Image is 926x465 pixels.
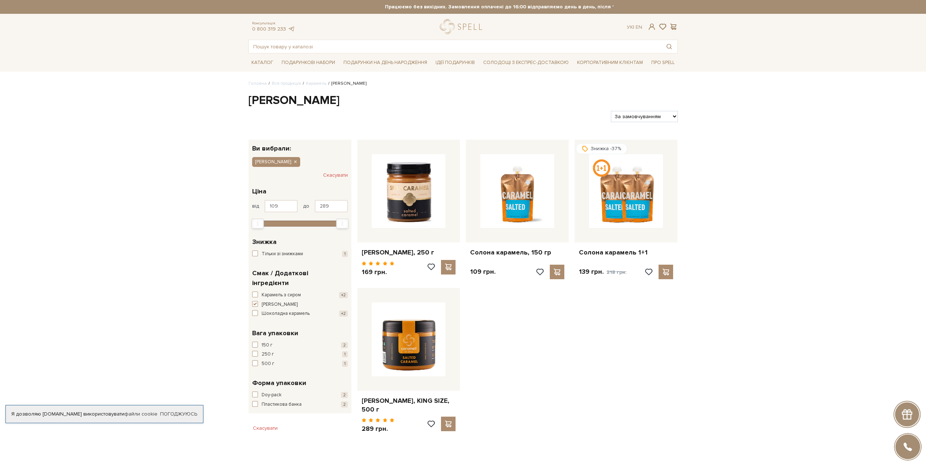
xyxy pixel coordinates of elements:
[470,248,564,257] a: Солона карамель, 150 гр
[251,219,264,229] div: Min
[342,251,348,257] span: 1
[252,310,348,317] button: Шоколадна карамель +2
[262,342,273,349] span: 150 г
[648,57,677,68] span: Про Spell
[252,268,346,288] span: Смак / Додаткові інгредієнти
[255,159,291,165] span: [PERSON_NAME]
[252,378,306,388] span: Форма упаковки
[315,200,348,212] input: Ціна
[339,292,348,298] span: +2
[470,268,496,276] p: 109 грн.
[627,24,642,31] div: Ук
[265,200,298,212] input: Ціна
[607,269,627,275] span: 218 грн.
[342,361,348,367] span: 1
[249,40,661,53] input: Пошук товару у каталозі
[262,392,282,399] span: Doy-pack
[372,302,446,376] img: Солона карамель, KING SIZE, 500 г
[252,157,300,167] button: [PERSON_NAME]
[341,342,348,348] span: 2
[303,203,309,209] span: до
[341,392,348,398] span: 2
[339,310,348,317] span: +2
[336,219,349,229] div: Max
[249,140,351,152] div: Ви вибрали:
[279,57,338,68] span: Подарункові набори
[262,301,298,308] span: [PERSON_NAME]
[252,401,348,408] button: Пластикова банка 2
[252,360,348,368] button: 500 г 1
[579,268,627,276] p: 139 грн.
[6,411,203,417] div: Я дозволяю [DOMAIN_NAME] використовувати
[341,57,430,68] span: Подарунки на День народження
[262,292,301,299] span: Карамель з сиром
[341,401,348,408] span: 2
[249,422,282,434] button: Скасувати
[661,40,677,53] button: Пошук товару у каталозі
[262,250,303,258] span: Тільки зі знижками
[252,292,348,299] button: Карамель з сиром +2
[362,248,456,257] a: [PERSON_NAME], 250 г
[362,397,456,414] a: [PERSON_NAME], KING SIZE, 500 г
[249,57,276,68] span: Каталог
[326,80,366,87] li: [PERSON_NAME]
[252,26,286,32] a: 0 800 319 233
[440,19,485,34] a: logo
[579,248,673,257] a: Солона карамель 1+1
[252,301,348,308] button: [PERSON_NAME]
[480,154,554,228] img: Солона карамель, 150 гр
[480,56,572,69] a: Солодощі з експрес-доставкою
[252,351,348,358] button: 250 г 1
[262,351,274,358] span: 250 г
[342,351,348,357] span: 1
[574,56,646,69] a: Корпоративним клієнтам
[636,24,642,30] a: En
[252,392,348,399] button: Doy-pack 2
[160,411,197,417] a: Погоджуюсь
[252,342,348,349] button: 150 г 2
[262,360,274,368] span: 500 г
[633,24,634,30] span: |
[288,26,295,32] a: telegram
[249,93,678,108] h1: [PERSON_NAME]
[252,21,295,26] span: Консультація:
[262,401,302,408] span: Пластикова банка
[433,57,478,68] span: Ідеї подарунків
[252,250,348,258] button: Тільки зі знижками 1
[252,237,277,247] span: Знижка
[362,425,395,433] p: 289 грн.
[252,187,266,196] span: Ціна
[576,143,627,154] div: Знижка -37%
[124,411,158,417] a: файли cookie
[306,81,326,86] a: Карамель
[252,328,298,338] span: Вага упаковки
[323,169,348,181] button: Скасувати
[313,4,742,10] strong: Працюємо без вихідних. Замовлення оплачені до 16:00 відправляємо день в день, після 16:00 - насту...
[589,154,663,228] img: Солона карамель 1+1
[272,81,301,86] a: Вся продукція
[252,203,259,209] span: від
[362,268,395,276] p: 169 грн.
[249,81,267,86] a: Головна
[262,310,310,317] span: Шоколадна карамель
